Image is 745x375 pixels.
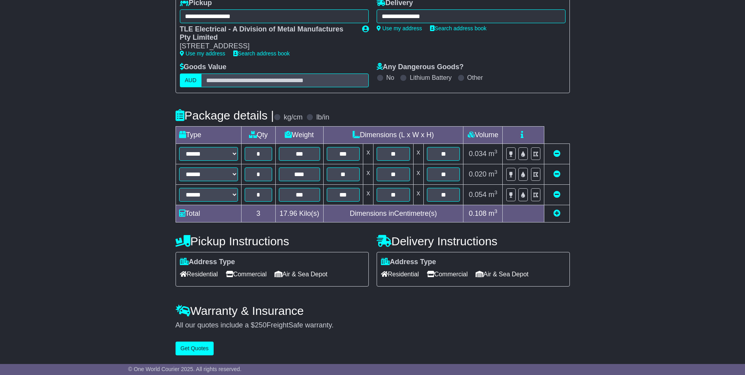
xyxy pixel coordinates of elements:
span: Air & Sea Depot [275,268,328,280]
label: Other [467,74,483,81]
h4: Warranty & Insurance [176,304,570,317]
span: 17.96 [280,210,297,217]
td: Dimensions in Centimetre(s) [323,205,463,222]
sup: 3 [494,149,498,154]
span: m [489,210,498,217]
td: 3 [241,205,275,222]
td: x [413,143,423,164]
a: Remove this item [553,191,560,199]
sup: 3 [494,208,498,214]
td: x [363,143,373,164]
a: Search address book [233,50,290,57]
span: m [489,191,498,199]
label: Goods Value [180,63,227,72]
label: Address Type [180,258,235,267]
label: No [386,74,394,81]
button: Get Quotes [176,342,214,355]
sup: 3 [494,189,498,195]
h4: Delivery Instructions [377,235,570,248]
a: Add new item [553,210,560,217]
td: x [363,184,373,205]
td: x [413,164,423,184]
a: Remove this item [553,150,560,158]
label: lb/in [316,113,329,122]
label: kg/cm [284,113,302,122]
h4: Package details | [176,109,274,122]
span: Commercial [427,268,468,280]
span: 0.020 [469,170,487,178]
td: Kilo(s) [275,205,323,222]
a: Use my address [180,50,225,57]
td: x [363,164,373,184]
h4: Pickup Instructions [176,235,369,248]
td: Qty [241,126,275,143]
td: x [413,184,423,205]
a: Use my address [377,25,422,31]
div: TLE Electrical - A Division of Metal Manufactures Pty Limited [180,25,354,42]
label: Lithium Battery [410,74,452,81]
span: 0.108 [469,210,487,217]
span: © One World Courier 2025. All rights reserved. [128,366,242,372]
a: Search address book [430,25,487,31]
span: Residential [180,268,218,280]
span: 250 [255,321,267,329]
span: 0.034 [469,150,487,158]
td: Dimensions (L x W x H) [323,126,463,143]
sup: 3 [494,169,498,175]
span: m [489,170,498,178]
td: Total [176,205,241,222]
td: Volume [463,126,503,143]
span: 0.054 [469,191,487,199]
span: Commercial [226,268,267,280]
div: [STREET_ADDRESS] [180,42,354,51]
td: Weight [275,126,323,143]
label: Address Type [381,258,436,267]
span: m [489,150,498,158]
div: All our quotes include a $ FreightSafe warranty. [176,321,570,330]
span: Air & Sea Depot [476,268,529,280]
label: Any Dangerous Goods? [377,63,464,72]
a: Remove this item [553,170,560,178]
td: Type [176,126,241,143]
label: AUD [180,74,202,87]
span: Residential [381,268,419,280]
